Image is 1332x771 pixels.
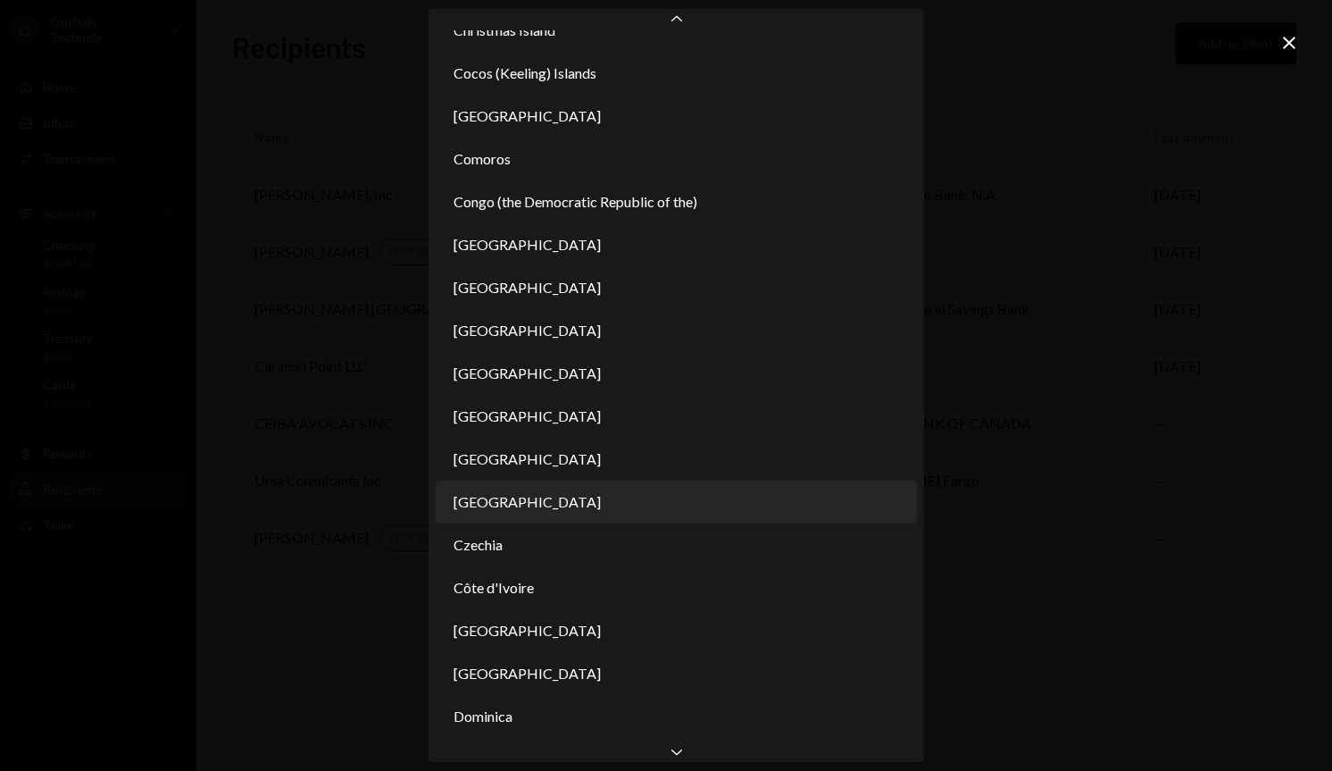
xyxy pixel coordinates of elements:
[454,277,601,298] span: [GEOGRAPHIC_DATA]
[454,706,512,727] span: Dominica
[454,491,601,513] span: [GEOGRAPHIC_DATA]
[454,534,503,556] span: Czechia
[454,105,601,127] span: [GEOGRAPHIC_DATA]
[454,363,601,384] span: [GEOGRAPHIC_DATA]
[454,620,601,641] span: [GEOGRAPHIC_DATA]
[454,320,601,341] span: [GEOGRAPHIC_DATA]
[454,63,596,84] span: Cocos (Keeling) Islands
[454,191,697,213] span: Congo (the Democratic Republic of the)
[454,20,555,41] span: Christmas Island
[454,663,601,684] span: [GEOGRAPHIC_DATA]
[454,148,511,170] span: Comoros
[454,234,601,256] span: [GEOGRAPHIC_DATA]
[454,448,601,470] span: [GEOGRAPHIC_DATA]
[454,406,601,427] span: [GEOGRAPHIC_DATA]
[454,577,534,599] span: Côte d'Ivoire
